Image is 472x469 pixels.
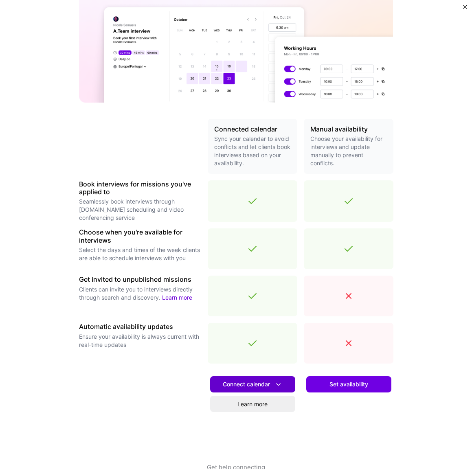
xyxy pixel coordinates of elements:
p: Ensure your availability is always current with real-time updates [79,333,201,349]
button: Close [463,5,467,13]
p: Select the days and times of the week clients are able to schedule interviews with you [79,246,201,262]
span: Connect calendar [223,380,283,389]
h3: Book interviews for missions you've applied to [79,180,201,196]
i: icon DownArrowWhite [274,380,283,389]
p: Choose your availability for interviews and update manually to prevent conflicts. [310,135,387,167]
h3: Manual availability [310,125,387,133]
p: Seamlessly book interviews through [DOMAIN_NAME] scheduling and video conferencing service [79,197,201,222]
h3: Connected calendar [214,125,291,133]
span: Set availability [329,380,368,388]
a: Learn more [210,396,295,412]
h3: Automatic availability updates [79,323,201,331]
h3: Choose when you're available for interviews [79,228,201,244]
h3: Get invited to unpublished missions [79,276,201,283]
p: Sync your calendar to avoid conflicts and let clients book interviews based on your availability. [214,135,291,167]
a: Learn more [162,294,192,301]
button: Set availability [306,376,391,392]
button: Connect calendar [210,376,295,392]
p: Clients can invite you to interviews directly through search and discovery. [79,285,201,302]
